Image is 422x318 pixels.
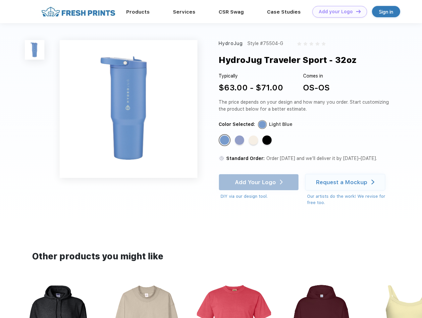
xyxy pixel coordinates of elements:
[219,54,357,66] div: HydroJug Traveler Sport - 32oz
[247,40,283,47] div: Style #75504-G
[39,6,117,18] img: fo%20logo%202.webp
[315,42,319,46] img: gray_star.svg
[371,180,374,185] img: white arrow
[219,99,392,113] div: The price depends on your design and how many you order. Start customizing the product below for ...
[303,42,307,46] img: gray_star.svg
[316,179,367,185] div: Request a Mockup
[219,73,283,79] div: Typically
[303,82,330,94] div: OS-OS
[32,250,390,263] div: Other products you might like
[309,42,313,46] img: gray_star.svg
[372,6,400,17] a: Sign in
[235,135,244,145] div: Peri
[266,156,377,161] span: Order [DATE] and we’ll deliver it by [DATE]–[DATE].
[219,82,283,94] div: $63.00 - $71.00
[319,9,353,15] div: Add your Logo
[219,155,225,161] img: standard order
[126,9,150,15] a: Products
[219,40,243,47] div: HydroJug
[249,135,258,145] div: Cream
[262,135,272,145] div: Black
[356,10,361,13] img: DT
[60,40,197,178] img: func=resize&h=640
[303,73,330,79] div: Comes in
[219,121,255,128] div: Color Selected:
[322,42,326,46] img: gray_star.svg
[25,40,44,60] img: func=resize&h=100
[297,42,301,46] img: gray_star.svg
[269,121,292,128] div: Light Blue
[220,135,229,145] div: Light Blue
[379,8,393,16] div: Sign in
[226,156,265,161] span: Standard Order:
[221,193,299,200] div: DIY via our design tool.
[307,193,392,206] div: Our artists do the work! We revise for free too.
